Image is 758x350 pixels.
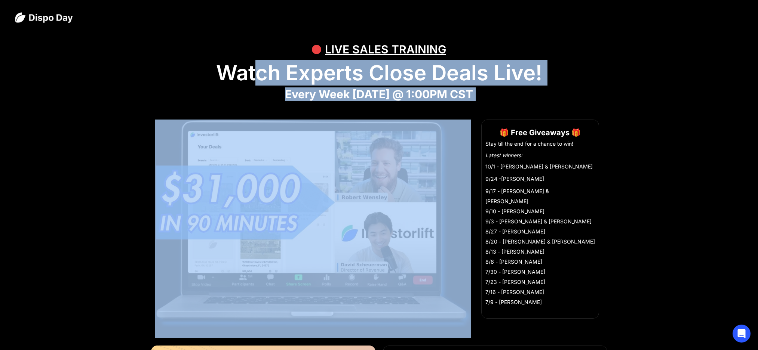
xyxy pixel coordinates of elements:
[485,152,522,158] em: Latest winners:
[485,186,595,307] li: 9/17 - [PERSON_NAME] & [PERSON_NAME] 9/10 - [PERSON_NAME] 9/3 - [PERSON_NAME] & [PERSON_NAME] 8/2...
[500,128,581,137] strong: 🎁 Free Giveaways 🎁
[485,161,595,171] li: 10/1 - [PERSON_NAME] & [PERSON_NAME]
[15,61,743,86] h1: Watch Experts Close Deals Live!
[285,87,473,101] strong: Every Week [DATE] @ 1:00PM CST
[325,38,446,61] div: LIVE SALES TRAINING
[485,174,595,184] li: 9/24 -[PERSON_NAME]
[485,140,595,148] li: Stay till the end for a chance to win!
[733,325,751,343] div: Open Intercom Messenger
